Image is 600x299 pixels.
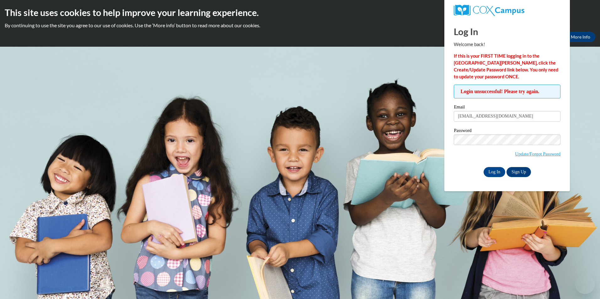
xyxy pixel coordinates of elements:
[575,274,595,294] iframe: Button to launch messaging window
[454,41,560,48] p: Welcome back!
[454,53,558,79] strong: If this is your FIRST TIME logging in to the [GEOGRAPHIC_DATA][PERSON_NAME], click the Create/Upd...
[5,22,595,29] p: By continuing to use the site you agree to our use of cookies. Use the ‘More info’ button to read...
[515,151,560,156] a: Update/Forgot Password
[454,85,560,98] span: Login unsuccessful! Please try again.
[566,32,595,42] a: More Info
[454,25,560,38] h1: Log In
[484,167,506,177] input: Log In
[454,128,560,134] label: Password
[506,167,531,177] a: Sign Up
[454,5,524,16] img: COX Campus
[454,105,560,111] label: Email
[5,6,595,19] h2: This site uses cookies to help improve your learning experience.
[454,5,560,16] a: COX Campus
